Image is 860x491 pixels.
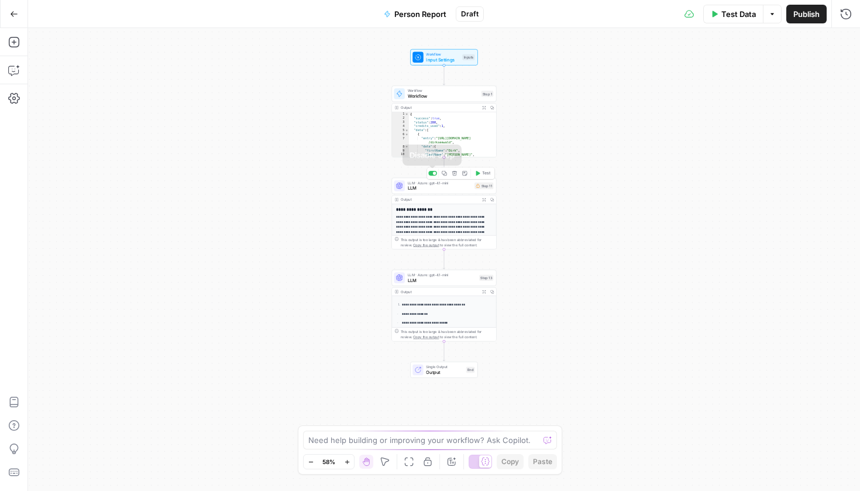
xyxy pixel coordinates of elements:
[392,149,409,153] div: 9
[533,456,552,467] span: Paste
[482,170,490,176] span: Test
[405,145,408,149] span: Toggle code folding, rows 8 through 689
[501,456,519,467] span: Copy
[394,8,446,20] span: Person Report
[401,289,478,294] div: Output
[405,128,408,132] span: Toggle code folding, rows 5 through 691
[392,128,409,132] div: 5
[461,9,479,19] span: Draft
[443,249,445,269] g: Edge from step_11 to step_13
[392,145,409,149] div: 8
[377,5,453,23] button: Person Report
[481,91,494,97] div: Step 1
[392,157,409,161] div: 11
[497,454,524,469] button: Copy
[408,277,477,284] span: LLM
[462,54,474,60] div: Inputs
[408,185,472,192] span: LLM
[401,237,493,248] div: This output is too large & has been abbreviated for review. to view the full content.
[322,457,335,466] span: 58%
[474,183,493,190] div: Step 11
[413,335,439,339] span: Copy the output
[443,341,445,361] g: Edge from step_13 to end
[426,369,463,376] span: Output
[443,66,445,85] g: Edge from start to step_1
[426,364,463,369] span: Single Output
[426,56,459,63] span: Input Settings
[392,153,409,157] div: 10
[392,124,409,128] div: 4
[392,132,409,136] div: 6
[528,454,557,469] button: Paste
[405,132,408,136] span: Toggle code folding, rows 6 through 690
[401,329,493,339] div: This output is too large & has been abbreviated for review. to view the full content.
[401,105,478,110] div: Output
[793,8,820,20] span: Publish
[401,197,478,202] div: Output
[408,88,479,93] span: Workflow
[392,112,409,116] div: 1
[466,367,475,373] div: End
[408,93,479,100] span: Workflow
[405,112,408,116] span: Toggle code folding, rows 1 through 692
[392,116,409,120] div: 2
[703,5,763,23] button: Test Data
[721,8,756,20] span: Test Data
[413,243,439,247] span: Copy the output
[472,169,493,178] button: Test
[426,51,459,57] span: Workflow
[408,180,472,186] span: LLM · Azure: gpt-4.1-mini
[392,136,409,145] div: 7
[786,5,827,23] button: Publish
[391,85,496,157] div: WorkflowWorkflowStep 1Output{ "success":true, "status":200, "credits_used":1, "data":[ { "entry":...
[479,275,493,281] div: Step 13
[391,362,496,378] div: Single OutputOutputEnd
[392,120,409,124] div: 3
[391,49,496,66] div: WorkflowInput SettingsInputs
[408,272,477,277] span: LLM · Azure: gpt-4.1-mini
